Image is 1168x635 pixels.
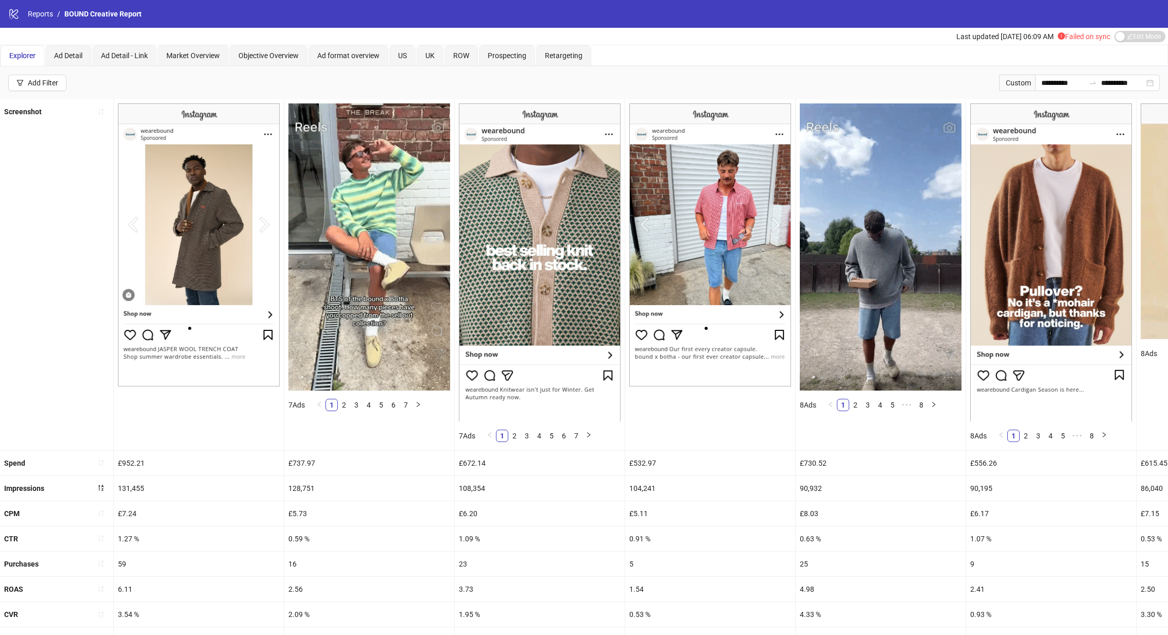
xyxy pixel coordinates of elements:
[455,602,625,627] div: 1.95 %
[625,451,795,475] div: £532.97
[1098,430,1110,442] button: right
[317,51,380,60] span: Ad format overview
[1069,430,1086,442] li: Next 5 Pages
[4,509,20,518] b: CPM
[970,103,1132,421] img: Screenshot 120232762168440173
[509,430,520,442] a: 2
[415,401,421,408] span: right
[97,585,105,592] span: sort-ascending
[97,459,105,466] span: sort-ascending
[850,399,861,411] a: 2
[325,399,338,411] li: 1
[284,526,454,551] div: 0.59 %
[4,484,44,492] b: Impressions
[1045,430,1056,442] a: 4
[995,430,1007,442] li: Previous Page
[796,577,966,602] div: 4.98
[796,526,966,551] div: 0.63 %
[288,103,450,391] img: Screenshot 120232762451010173
[4,459,25,467] b: Spend
[862,399,873,411] a: 3
[350,399,363,411] li: 3
[927,399,940,411] button: right
[484,430,496,442] button: left
[338,399,350,411] a: 2
[459,103,621,421] img: Screenshot 120232762117650173
[284,451,454,475] div: £737.97
[1020,430,1032,442] a: 2
[796,602,966,627] div: 4.33 %
[825,399,837,411] li: Previous Page
[114,552,284,576] div: 59
[999,75,1035,91] div: Custom
[57,8,60,20] li: /
[534,430,545,442] a: 4
[284,577,454,602] div: 2.56
[453,51,469,60] span: ROW
[625,552,795,576] div: 5
[101,51,148,60] span: Ad Detail - Link
[496,430,508,442] li: 1
[546,430,557,442] a: 5
[412,399,424,411] button: right
[387,399,400,411] li: 6
[825,399,837,411] button: left
[1086,430,1098,442] li: 8
[625,577,795,602] div: 1.54
[1058,32,1110,41] span: Failed on sync
[114,476,284,501] div: 131,455
[570,430,582,442] li: 7
[545,51,582,60] span: Retargeting
[1057,430,1069,442] li: 5
[966,577,1136,602] div: 2.41
[1089,79,1097,87] span: swap-right
[1008,430,1019,442] a: 1
[9,51,36,60] span: Explorer
[1032,430,1044,442] li: 3
[625,526,795,551] div: 0.91 %
[455,526,625,551] div: 1.09 %
[4,108,42,116] b: Screenshot
[629,103,791,386] img: Screenshot 120230069123780173
[966,451,1136,475] div: £556.26
[837,399,849,411] a: 1
[388,399,399,411] a: 6
[558,430,570,442] a: 6
[1141,349,1157,358] span: 8 Ads
[828,401,834,408] span: left
[64,10,142,18] span: BOUND Creative Report
[1020,430,1032,442] li: 2
[796,476,966,501] div: 90,932
[455,501,625,526] div: £6.20
[874,399,886,411] a: 4
[114,602,284,627] div: 3.54 %
[363,399,374,411] a: 4
[899,399,915,411] span: •••
[966,526,1136,551] div: 1.07 %
[545,430,558,442] li: 5
[995,430,1007,442] button: left
[114,501,284,526] div: £7.24
[521,430,533,442] li: 3
[326,399,337,411] a: 1
[351,399,362,411] a: 3
[313,399,325,411] button: left
[4,535,18,543] b: CTR
[1058,32,1065,40] span: exclamation-circle
[916,399,927,411] a: 8
[313,399,325,411] li: Previous Page
[1069,430,1086,442] span: •••
[586,432,592,438] span: right
[97,108,105,115] span: sort-ascending
[484,430,496,442] li: Previous Page
[455,451,625,475] div: £672.14
[284,552,454,576] div: 16
[887,399,898,411] a: 5
[1086,430,1097,442] a: 8
[455,577,625,602] div: 3.73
